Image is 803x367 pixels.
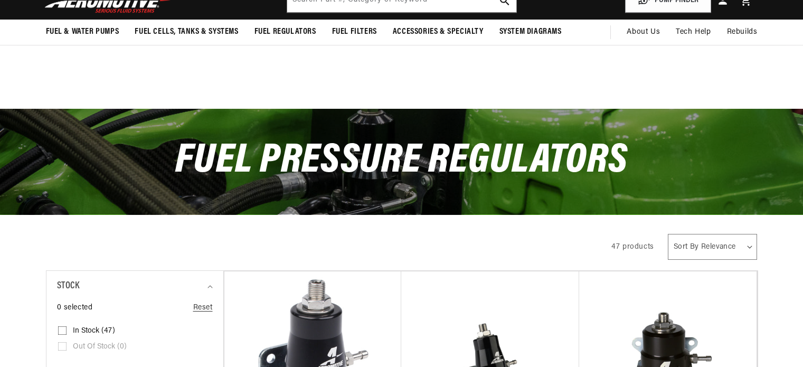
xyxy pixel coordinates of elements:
span: Tech Help [676,26,711,38]
summary: System Diagrams [492,20,570,44]
summary: Fuel & Water Pumps [38,20,127,44]
summary: Fuel Regulators [247,20,324,44]
span: Rebuilds [727,26,758,38]
span: 47 products [611,243,654,251]
span: In stock (47) [73,326,115,336]
summary: Accessories & Specialty [385,20,492,44]
span: About Us [627,28,660,36]
summary: Stock (0 selected) [57,271,213,302]
span: 0 selected [57,302,93,314]
span: System Diagrams [499,26,562,37]
summary: Fuel Filters [324,20,385,44]
span: Fuel & Water Pumps [46,26,119,37]
summary: Fuel Cells, Tanks & Systems [127,20,246,44]
span: Fuel Filters [332,26,377,37]
a: About Us [619,20,668,45]
span: Fuel Cells, Tanks & Systems [135,26,238,37]
summary: Rebuilds [719,20,766,45]
span: Fuel Pressure Regulators [175,140,627,182]
span: Fuel Regulators [254,26,316,37]
a: Reset [193,302,213,314]
span: Accessories & Specialty [393,26,484,37]
span: Stock [57,279,80,294]
span: Out of stock (0) [73,342,127,352]
summary: Tech Help [668,20,719,45]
